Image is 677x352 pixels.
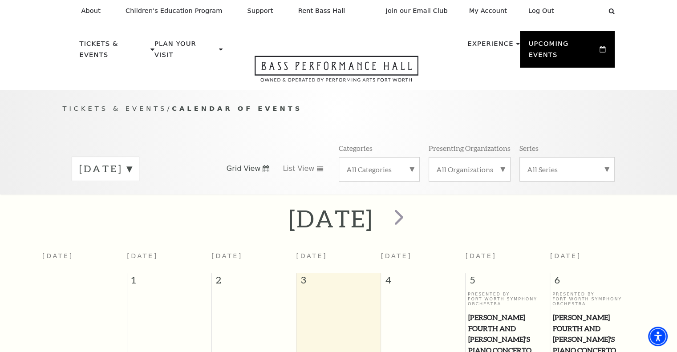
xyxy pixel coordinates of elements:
[81,7,101,15] p: About
[519,143,539,153] p: Series
[339,143,373,153] p: Categories
[79,162,132,176] label: [DATE]
[429,143,511,153] p: Presenting Organizations
[436,165,503,174] label: All Organizations
[527,165,607,174] label: All Series
[223,56,450,90] a: Open this option
[283,164,314,174] span: List View
[212,273,296,291] span: 2
[63,103,615,114] p: /
[296,252,327,259] span: [DATE]
[247,7,273,15] p: Support
[289,204,373,233] h2: [DATE]
[346,165,412,174] label: All Categories
[126,7,223,15] p: Children's Education Program
[552,291,632,307] p: Presented By Fort Worth Symphony Orchestra
[467,38,513,54] p: Experience
[127,252,158,259] span: [DATE]
[127,273,211,291] span: 1
[296,273,381,291] span: 3
[154,38,217,65] p: Plan Your Visit
[211,252,243,259] span: [DATE]
[529,38,598,65] p: Upcoming Events
[550,252,581,259] span: [DATE]
[80,38,149,65] p: Tickets & Events
[466,252,497,259] span: [DATE]
[568,7,600,15] select: Select:
[466,273,550,291] span: 5
[63,105,167,112] span: Tickets & Events
[381,252,412,259] span: [DATE]
[468,291,548,307] p: Presented By Fort Worth Symphony Orchestra
[298,7,345,15] p: Rent Bass Hall
[381,203,414,235] button: next
[648,327,668,346] div: Accessibility Menu
[550,273,635,291] span: 6
[42,247,127,273] th: [DATE]
[381,273,465,291] span: 4
[172,105,302,112] span: Calendar of Events
[227,164,261,174] span: Grid View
